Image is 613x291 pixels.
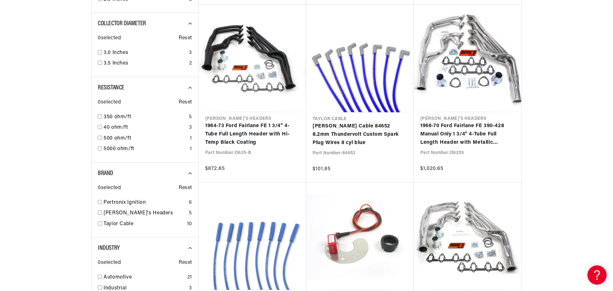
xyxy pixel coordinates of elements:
[313,122,407,147] a: [PERSON_NAME] Cable 84652 8.2mm Thundervolt Custom Spark Plug Wires 8 cyl blue
[98,98,121,107] span: 0 selected
[189,49,192,57] div: 3
[104,220,184,228] a: Taylor Cable
[179,34,192,42] span: Reset
[98,245,120,251] span: Industry
[104,273,185,282] a: Automotive
[420,122,515,147] a: 1966-70 Ford Fairlane FE 390-428 Manual Only 1 3/4" 4-Tube Full Length Header with Metallic Ceram...
[104,124,186,132] a: 40 ohm/ft
[98,34,121,42] span: 0 selected
[98,85,124,91] span: Resistance
[187,273,192,282] div: 21
[187,220,192,228] div: 10
[104,49,186,57] a: 3.0 Inches
[189,209,192,218] div: 5
[190,145,192,153] div: 1
[189,199,192,207] div: 6
[189,124,192,132] div: 3
[104,134,187,143] a: 500 ohm/ft
[179,98,192,107] span: Reset
[189,113,192,121] div: 5
[104,145,187,153] a: 5000 ohm/ft
[98,259,121,267] span: 0 selected
[179,184,192,192] span: Reset
[190,134,192,143] div: 1
[98,170,113,177] span: Brand
[98,20,146,27] span: Collector Diameter
[98,184,121,192] span: 0 selected
[205,122,300,147] a: 1964-73 Ford Fairlane FE 1 3/4" 4-Tube Full Length Header with Hi-Temp Black Coating
[104,199,186,207] a: Pertronix Ignition
[104,59,187,68] a: 3.5 Inches
[189,59,192,68] div: 2
[179,259,192,267] span: Reset
[104,113,186,121] a: 350 ohm/ft
[104,209,186,218] a: [PERSON_NAME]'s Headers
